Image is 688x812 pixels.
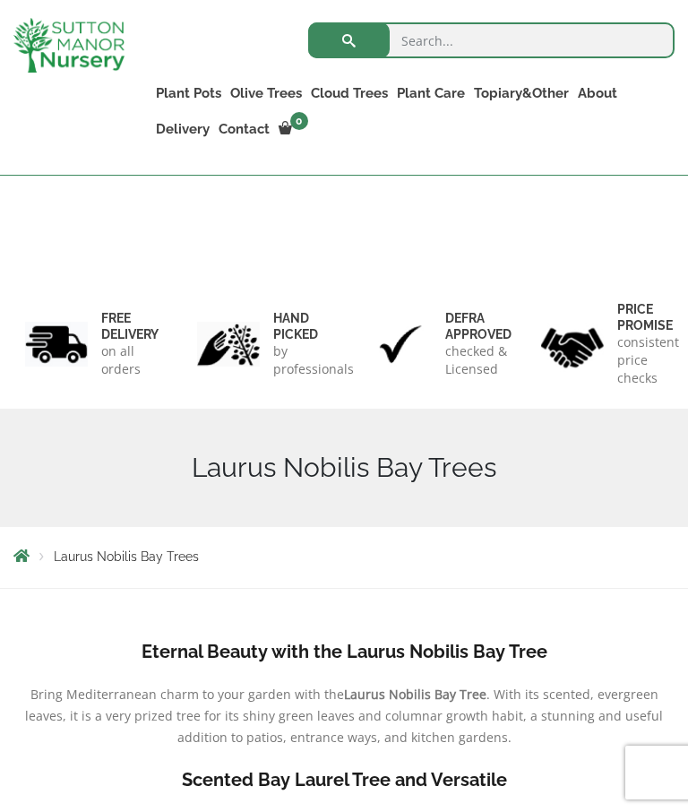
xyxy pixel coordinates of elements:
[25,686,663,746] span: . With its scented, evergreen leaves, it is a very prized tree for its shiny green leaves and col...
[54,549,199,564] span: Laurus Nobilis Bay Trees
[214,117,274,142] a: Contact
[101,342,159,378] p: on all orders
[617,301,679,333] h6: Price promise
[13,18,125,73] img: logo
[274,117,314,142] a: 0
[617,333,679,387] p: consistent price checks
[273,342,354,378] p: by professionals
[445,342,512,378] p: checked & Licensed
[469,81,573,106] a: Topiary&Other
[445,310,512,342] h6: Defra approved
[13,547,675,568] nav: Breadcrumbs
[151,117,214,142] a: Delivery
[182,769,507,790] b: Scented Bay Laurel Tree and Versatile
[197,322,260,367] img: 2.jpg
[142,641,547,662] b: Eternal Beauty with the Laurus Nobilis Bay Tree
[573,81,622,106] a: About
[13,452,675,484] h1: Laurus Nobilis Bay Trees
[369,322,432,367] img: 3.jpg
[151,81,226,106] a: Plant Pots
[344,686,486,703] b: Laurus Nobilis Bay Tree
[306,81,392,106] a: Cloud Trees
[30,686,344,703] span: Bring Mediterranean charm to your garden with the
[541,316,604,371] img: 4.jpg
[226,81,306,106] a: Olive Trees
[273,310,354,342] h6: hand picked
[308,22,675,58] input: Search...
[101,310,159,342] h6: FREE DELIVERY
[392,81,469,106] a: Plant Care
[25,322,88,367] img: 1.jpg
[290,112,308,130] span: 0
